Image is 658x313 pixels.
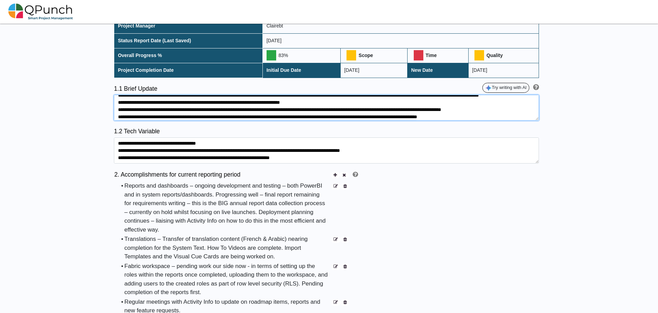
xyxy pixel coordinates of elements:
div: • [121,262,330,297]
button: Try writing with AI [482,83,529,93]
th: Time [408,48,469,63]
th: New Date [408,63,469,78]
div: Reports and dashboards – ongoing development and testing – both PowerBI and in system reports/das... [125,181,330,234]
td: Clairebt [263,19,539,33]
h5: 2. Accomplishments for current reporting period [114,171,330,178]
td: [DATE] [468,63,539,78]
img: google-gemini-icon.8b74464.png [485,85,492,91]
td: [DATE] [340,63,407,78]
th: Overall Progress % [114,48,263,63]
th: Quality [468,48,539,63]
th: Project Manager [114,19,263,33]
img: qpunch-sp.fa6292f.png [8,1,73,22]
div: Fabric workspace – pending work our side now - in terms of setting up the roles within the report... [125,262,330,297]
a: Help [531,85,539,91]
h5: 1.1 Brief Update [114,85,326,92]
th: Project Completion Date [114,63,263,78]
td: 83% [263,48,341,63]
th: Scope [340,48,407,63]
td: [DATE] [263,33,539,48]
a: Help [350,171,358,178]
h5: 1.2 Tech Variable [114,128,539,135]
div: • [121,181,330,234]
th: Initial Due Date [263,63,341,78]
th: Status Report Date (Last Saved) [114,33,263,48]
div: • [121,235,330,261]
div: Translations – Transfer of translation content (French & Arabic) nearing completion for the Syste... [125,235,330,261]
